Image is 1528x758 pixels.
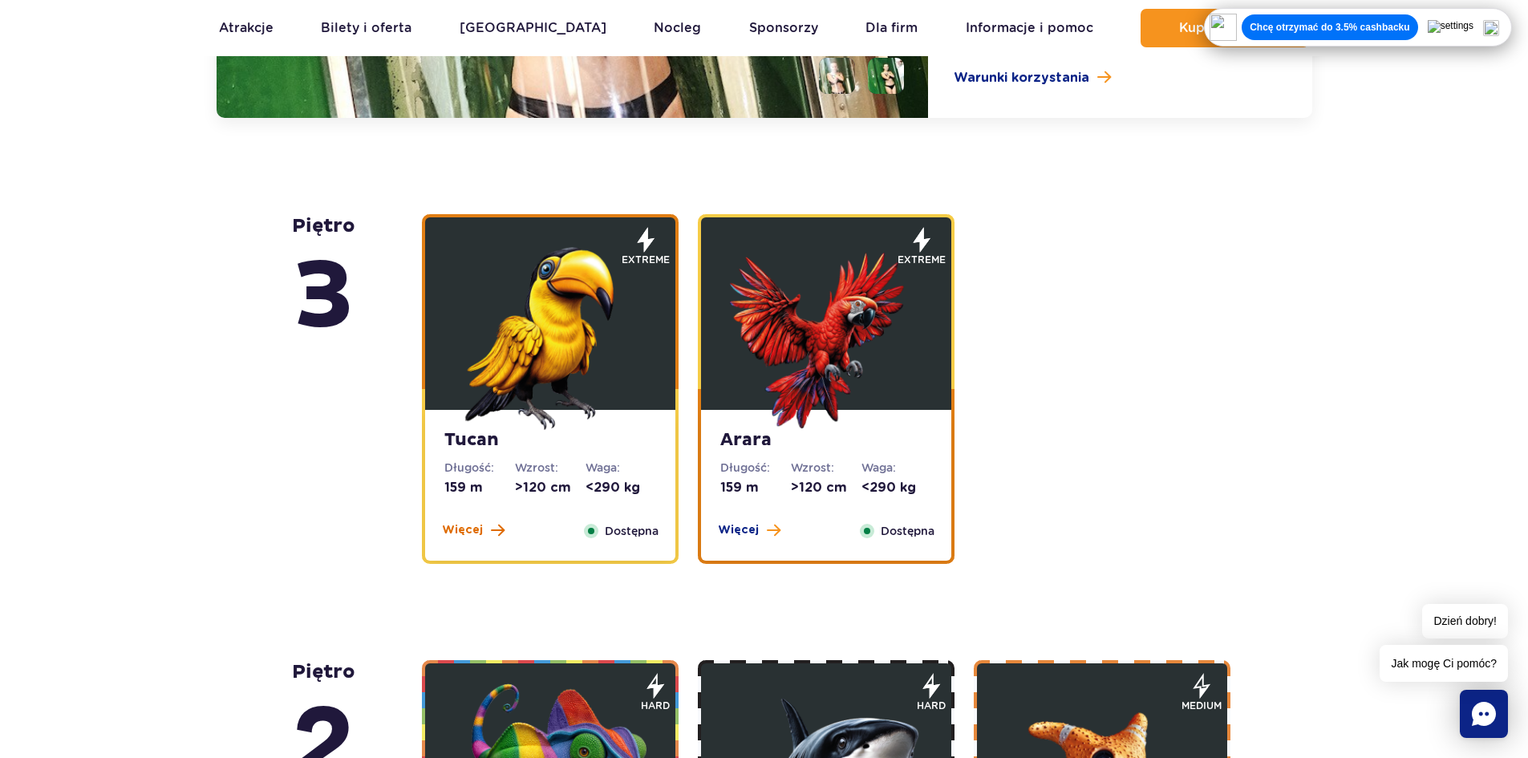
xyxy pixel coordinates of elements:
[444,429,656,452] strong: Tucan
[654,9,701,47] a: Nocleg
[720,429,932,452] strong: Arara
[861,460,932,476] dt: Waga:
[586,460,656,476] dt: Waga:
[515,479,586,497] dd: >120 cm
[460,9,606,47] a: [GEOGRAPHIC_DATA]
[898,253,946,267] span: extreme
[292,238,355,357] span: 3
[641,699,670,713] span: hard
[454,237,646,430] img: 683e9e3786a57738606523.png
[917,699,946,713] span: hard
[861,479,932,497] dd: <290 kg
[1422,604,1508,638] span: Dzień dobry!
[791,460,861,476] dt: Wzrost:
[749,9,818,47] a: Sponsorzy
[605,522,659,540] span: Dostępna
[1460,690,1508,738] div: Chat
[1380,645,1508,682] span: Jak mogę Ci pomóc?
[881,522,934,540] span: Dostępna
[720,479,791,497] dd: 159 m
[1179,21,1242,35] span: Kup teraz
[442,522,483,538] span: Więcej
[720,460,791,476] dt: Długość:
[515,460,586,476] dt: Wzrost:
[1141,9,1309,47] button: Kup teraz
[586,479,656,497] dd: <290 kg
[1181,699,1222,713] span: medium
[718,522,780,538] button: Więcej
[865,9,918,47] a: Dla firm
[444,479,515,497] dd: 159 m
[718,522,759,538] span: Więcej
[791,479,861,497] dd: >120 cm
[444,460,515,476] dt: Długość:
[622,253,670,267] span: extreme
[966,9,1093,47] a: Informacje i pomoc
[292,214,355,357] strong: piętro
[442,522,505,538] button: Więcej
[219,9,274,47] a: Atrakcje
[954,68,1286,87] a: Warunki korzystania
[954,68,1089,87] span: Warunki korzystania
[730,237,922,430] img: 683e9e4e481cc327238821.png
[321,9,411,47] a: Bilety i oferta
